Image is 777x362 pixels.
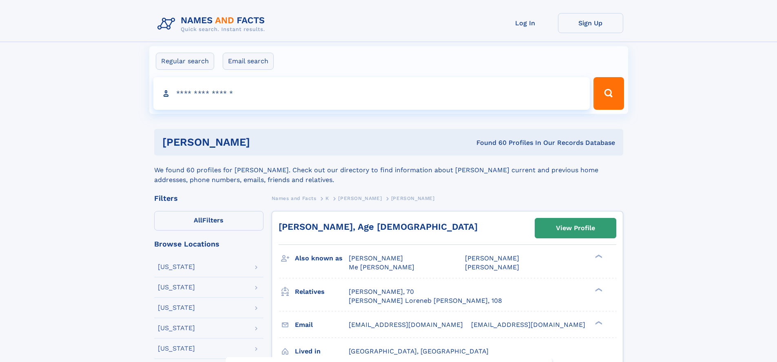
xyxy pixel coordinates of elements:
[272,193,317,203] a: Names and Facts
[593,77,624,110] button: Search Button
[154,240,263,248] div: Browse Locations
[349,321,463,329] span: [EMAIL_ADDRESS][DOMAIN_NAME]
[154,155,623,185] div: We found 60 profiles for [PERSON_NAME]. Check out our directory to find information about [PERSON...
[558,13,623,33] a: Sign Up
[156,53,214,70] label: Regular search
[465,254,519,262] span: [PERSON_NAME]
[349,296,502,305] a: [PERSON_NAME] Loreneb [PERSON_NAME], 108
[295,251,349,265] h3: Also known as
[158,325,195,331] div: [US_STATE]
[338,193,382,203] a: [PERSON_NAME]
[154,13,272,35] img: Logo Names and Facts
[338,195,382,201] span: [PERSON_NAME]
[471,321,585,329] span: [EMAIL_ADDRESS][DOMAIN_NAME]
[593,287,603,292] div: ❯
[162,137,363,147] h1: [PERSON_NAME]
[194,216,202,224] span: All
[349,287,414,296] a: [PERSON_NAME], 70
[154,211,263,231] label: Filters
[325,195,329,201] span: K
[363,138,615,147] div: Found 60 Profiles In Our Records Database
[223,53,274,70] label: Email search
[465,263,519,271] span: [PERSON_NAME]
[325,193,329,203] a: K
[349,347,489,355] span: [GEOGRAPHIC_DATA], [GEOGRAPHIC_DATA]
[295,318,349,332] h3: Email
[593,320,603,325] div: ❯
[535,218,616,238] a: View Profile
[158,345,195,352] div: [US_STATE]
[295,344,349,358] h3: Lived in
[349,263,414,271] span: Me [PERSON_NAME]
[158,264,195,270] div: [US_STATE]
[593,254,603,259] div: ❯
[349,254,403,262] span: [PERSON_NAME]
[295,285,349,299] h3: Relatives
[158,284,195,291] div: [US_STATE]
[556,219,595,238] div: View Profile
[158,304,195,311] div: [US_STATE]
[153,77,590,110] input: search input
[154,195,263,202] div: Filters
[493,13,558,33] a: Log In
[279,222,478,232] a: [PERSON_NAME], Age [DEMOGRAPHIC_DATA]
[391,195,435,201] span: [PERSON_NAME]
